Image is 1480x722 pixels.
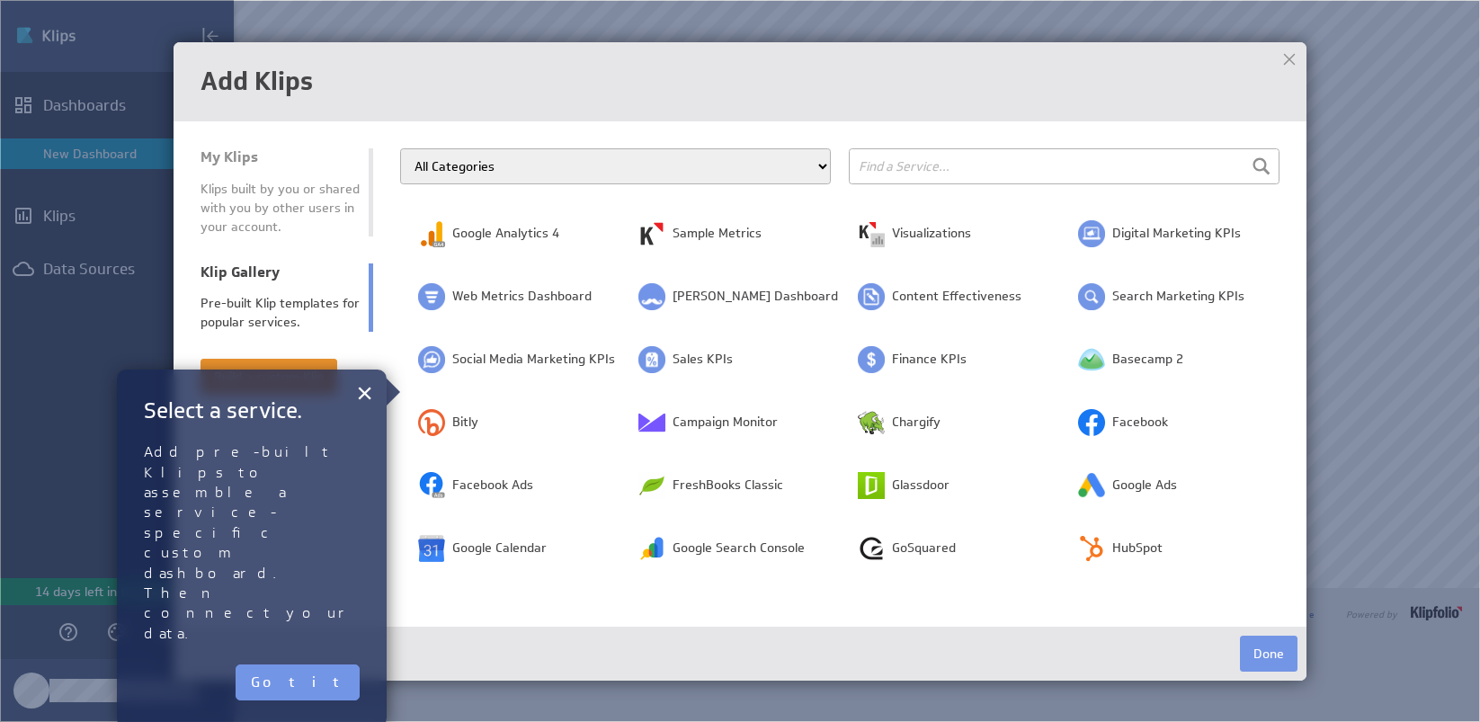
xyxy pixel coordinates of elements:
span: HubSpot [1112,539,1163,557]
img: image4203343126471956075.png [858,472,885,499]
div: Klips built by you or shared with you by other users in your account. [201,180,360,236]
img: image6502031566950861830.png [418,220,445,247]
span: Content Effectiveness [892,288,1021,306]
img: image8417636050194330799.png [1078,472,1105,499]
button: Got it [236,664,360,700]
button: Build a custom Klip [201,359,337,395]
img: image4712442411381150036.png [1078,220,1105,247]
img: image1810292984256751319.png [638,346,665,373]
span: GoSquared [892,539,956,557]
span: Digital Marketing KPIs [1112,225,1241,243]
img: image286808521443149053.png [858,346,885,373]
span: Sample Metrics [673,225,762,243]
span: Basecamp 2 [1112,351,1183,369]
img: image52590220093943300.png [1078,283,1105,310]
span: Glassdoor [892,477,950,495]
span: Google Ads [1112,477,1177,495]
img: image729517258887019810.png [1078,409,1105,436]
span: Google Search Console [673,539,805,557]
img: image259683944446962572.png [1078,346,1105,373]
button: Done [1240,636,1297,672]
img: image9023359807102731842.png [638,535,665,562]
span: FreshBooks Classic [673,477,783,495]
img: image5288152894157907875.png [858,220,885,247]
span: Visualizations [892,225,971,243]
div: Klip Gallery [201,263,360,281]
span: Chargify [892,414,941,432]
img: image2261544860167327136.png [858,409,885,436]
span: Facebook [1112,414,1168,432]
span: Finance KPIs [892,351,967,369]
button: Close [356,375,373,411]
img: image8320012023144177748.png [418,409,445,436]
span: Facebook Ads [452,477,533,495]
span: Bitly [452,414,478,432]
p: Add pre-built Klips to assemble a service-specific custom dashboard. Then connect your data. [144,442,360,644]
div: Pre-built Klip templates for popular services. [201,294,360,332]
img: image6347507244920034643.png [638,409,665,436]
input: Find a Service... [849,148,1279,184]
img: image2563615312826291593.png [858,535,885,562]
span: Search Marketing KPIs [1112,288,1244,306]
img: image3522292994667009732.png [638,472,665,499]
span: Sales KPIs [673,351,733,369]
span: Campaign Monitor [673,414,778,432]
div: My Klips [201,148,360,166]
img: image4693762298343897077.png [418,535,445,562]
img: image2048842146512654208.png [638,283,665,310]
img: image8669511407265061774.png [418,346,445,373]
h2: Select a service. [144,397,360,424]
img: image5117197766309347828.png [858,283,885,310]
img: image4788249492605619304.png [1078,535,1105,562]
span: [PERSON_NAME] Dashboard [673,288,838,306]
img: image1443927121734523965.png [638,220,665,247]
img: image7785814661071211034.png [418,283,445,310]
h1: Add Klips [201,69,1279,94]
span: Google Calendar [452,539,547,557]
span: Google Analytics 4 [452,225,559,243]
span: Web Metrics Dashboard [452,288,592,306]
span: Social Media Marketing KPIs [452,351,615,369]
img: image2754833655435752804.png [418,472,445,499]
